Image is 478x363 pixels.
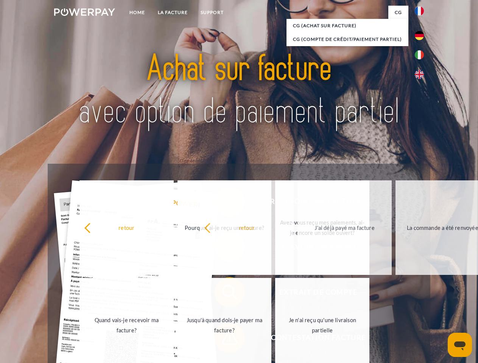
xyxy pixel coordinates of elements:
div: Jusqu'à quand dois-je payer ma facture? [182,315,267,335]
img: logo-powerpay-white.svg [54,8,115,16]
iframe: Bouton de lancement de la fenêtre de messagerie [448,333,472,357]
a: CG (Compte de crédit/paiement partiel) [286,33,408,46]
img: de [415,31,424,40]
a: LA FACTURE [151,6,194,19]
div: J'ai déjà payé ma facture [302,222,387,233]
div: retour [84,222,169,233]
img: fr [415,6,424,16]
div: Quand vais-je recevoir ma facture? [84,315,169,335]
div: Je n'ai reçu qu'une livraison partielle [280,315,365,335]
img: en [415,70,424,79]
a: Home [123,6,151,19]
div: Pourquoi ai-je reçu une facture? [182,222,267,233]
img: title-powerpay_fr.svg [72,36,406,145]
a: Support [194,6,230,19]
img: it [415,50,424,59]
a: CG [388,6,408,19]
a: CG (achat sur facture) [286,19,408,33]
div: retour [204,222,289,233]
